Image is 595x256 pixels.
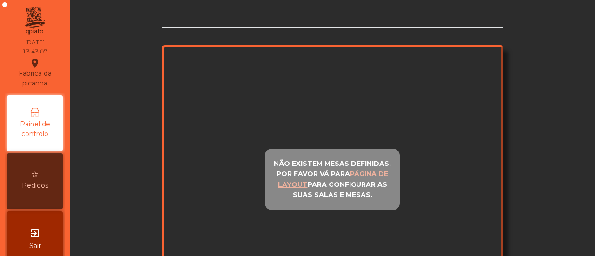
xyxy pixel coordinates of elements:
div: Fabrica da picanha [7,58,62,88]
div: [DATE] [25,38,45,46]
img: qpiato [23,5,46,37]
span: Painel de controlo [9,119,60,139]
i: exit_to_app [29,228,40,239]
u: página de layout [278,170,389,189]
span: Pedidos [22,181,48,190]
i: location_on [29,58,40,69]
p: Não existem mesas definidas, por favor vá para para configurar as suas salas e mesas. [269,158,396,200]
div: 13:43:07 [22,47,47,56]
span: Sair [29,241,41,251]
